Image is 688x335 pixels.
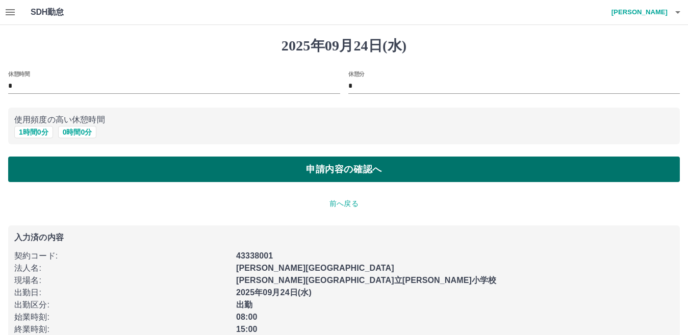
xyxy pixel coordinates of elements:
[8,198,680,209] p: 前へ戻る
[236,276,496,285] b: [PERSON_NAME][GEOGRAPHIC_DATA]立[PERSON_NAME]小学校
[236,325,258,333] b: 15:00
[8,37,680,55] h1: 2025年09月24日(水)
[348,70,365,78] label: 休憩分
[236,300,252,309] b: 出勤
[236,313,258,321] b: 08:00
[236,288,312,297] b: 2025年09月24日(水)
[58,126,97,138] button: 0時間0分
[14,287,230,299] p: 出勤日 :
[14,311,230,323] p: 始業時刻 :
[8,157,680,182] button: 申請内容の確認へ
[236,251,273,260] b: 43338001
[14,114,674,126] p: 使用頻度の高い休憩時間
[14,250,230,262] p: 契約コード :
[14,234,674,242] p: 入力済の内容
[14,274,230,287] p: 現場名 :
[14,126,53,138] button: 1時間0分
[14,262,230,274] p: 法人名 :
[236,264,394,272] b: [PERSON_NAME][GEOGRAPHIC_DATA]
[14,299,230,311] p: 出勤区分 :
[8,70,30,78] label: 休憩時間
